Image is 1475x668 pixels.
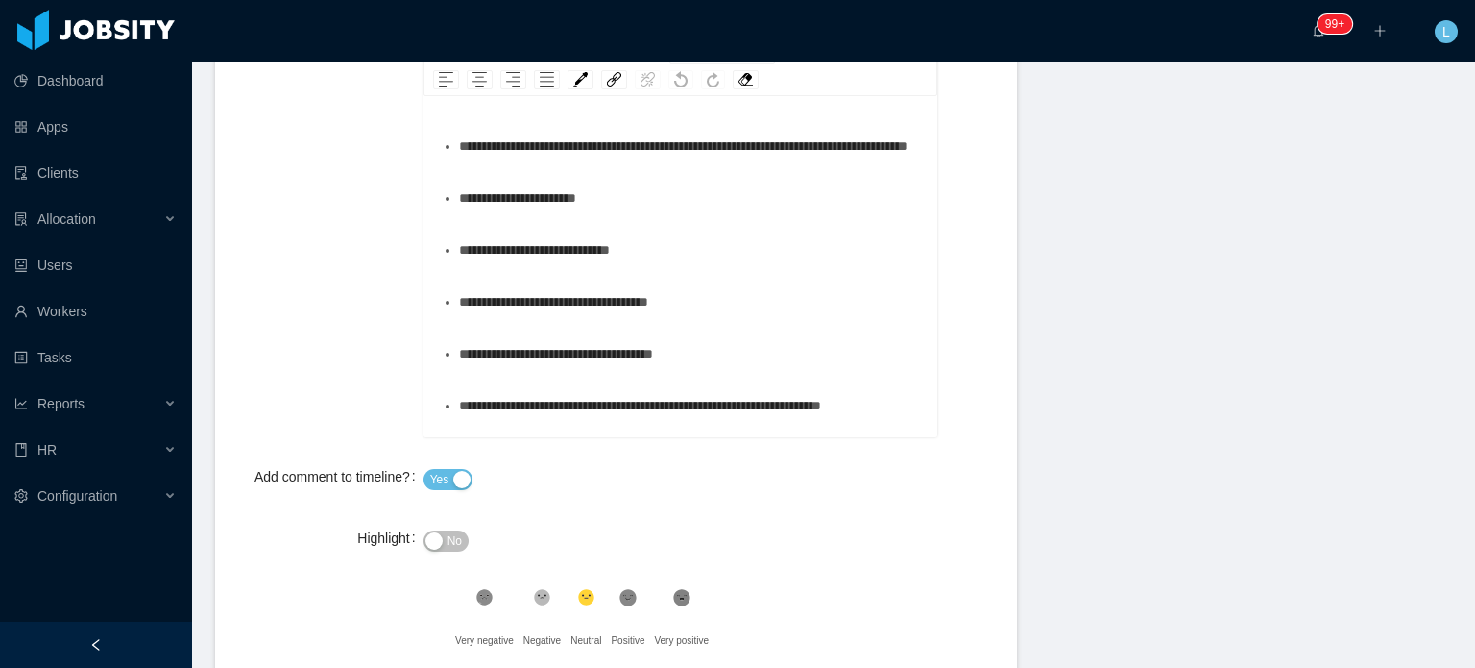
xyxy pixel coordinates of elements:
a: icon: robotUsers [14,246,177,285]
span: L [1442,20,1450,43]
span: No [447,532,462,551]
a: icon: userWorkers [14,292,177,331]
div: rdw-dropdown [669,36,775,64]
i: icon: setting [14,489,28,503]
span: Reports [37,396,85,411]
i: icon: solution [14,212,28,226]
i: icon: plus [1373,24,1387,37]
div: Redo [701,70,725,89]
div: rdw-history-control [665,70,729,89]
div: Right [500,70,526,89]
span: HR [37,442,57,458]
span: Configuration [37,488,117,504]
i: icon: line-chart [14,397,28,410]
span: Allocation [37,211,96,227]
div: Left [433,70,459,89]
div: Positive [611,622,644,660]
sup: 1923 [1318,14,1352,34]
span: Yes [430,470,449,489]
div: Neutral [570,622,601,660]
a: Block Type [670,37,774,63]
div: Center [467,70,493,89]
i: icon: book [14,443,28,457]
div: rdw-color-picker [564,70,597,89]
label: Highlight [357,531,423,546]
div: rdw-toolbar [423,29,937,96]
div: Negative [523,622,561,660]
div: rdw-wrapper [423,29,937,437]
div: Very positive [654,622,709,660]
a: icon: auditClients [14,154,177,192]
label: Add comment to timeline? [254,469,423,484]
a: icon: profileTasks [14,338,177,377]
div: rdw-block-control [666,36,778,64]
div: rdw-link-control [597,70,665,89]
div: Justify [534,70,560,89]
div: Undo [668,70,693,89]
div: Link [601,70,627,89]
div: Unlink [635,70,661,89]
div: rdw-textalign-control [429,70,564,89]
div: Remove [733,70,759,89]
i: icon: bell [1312,24,1325,37]
a: icon: pie-chartDashboard [14,62,177,100]
div: Very negative [455,622,514,660]
div: rdw-remove-control [729,70,762,89]
a: icon: appstoreApps [14,108,177,146]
